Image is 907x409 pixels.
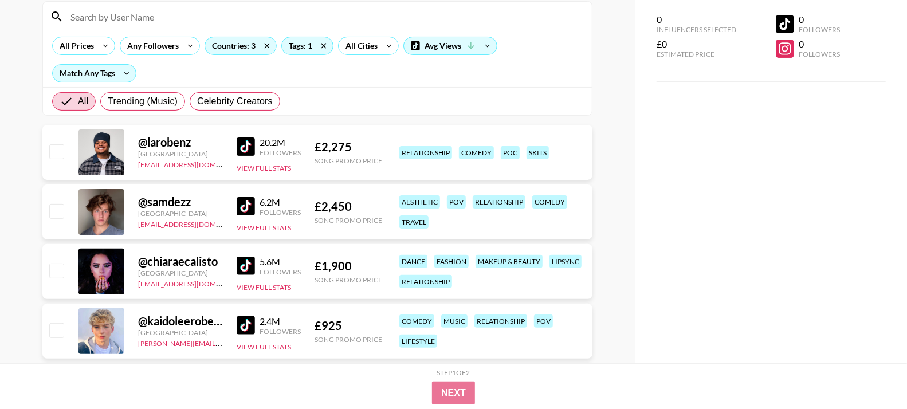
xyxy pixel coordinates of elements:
div: 2.4M [260,316,301,327]
div: Step 1 of 2 [437,368,470,377]
div: 5.6M [260,256,301,268]
div: poc [501,146,520,159]
div: music [441,314,468,328]
div: Influencers Selected [657,25,736,34]
div: Song Promo Price [315,156,382,165]
div: relationship [474,314,527,328]
div: 0 [799,14,840,25]
div: comedy [532,195,567,209]
div: comedy [399,314,434,328]
div: [GEOGRAPHIC_DATA] [138,269,223,277]
div: Followers [260,268,301,276]
img: TikTok [237,257,255,275]
div: £ 2,275 [315,140,382,154]
div: 0 [657,14,736,25]
div: Estimated Price [657,50,736,58]
div: Any Followers [120,37,181,54]
button: Next [432,382,475,404]
div: travel [399,215,429,229]
div: Followers [260,327,301,336]
div: Countries: 3 [205,37,276,54]
a: [EMAIL_ADDRESS][DOMAIN_NAME] [138,158,253,169]
div: All Cities [339,37,380,54]
button: View Full Stats [237,343,291,351]
span: All [78,95,88,108]
div: £ 1,900 [315,259,382,273]
div: Followers [260,148,301,157]
img: TikTok [237,197,255,215]
div: pov [447,195,466,209]
div: Song Promo Price [315,276,382,284]
a: [EMAIL_ADDRESS][DOMAIN_NAME] [138,218,253,229]
div: [GEOGRAPHIC_DATA] [138,328,223,337]
input: Search by User Name [64,7,585,26]
div: fashion [434,255,469,268]
div: @ samdezz [138,195,223,209]
span: Celebrity Creators [197,95,273,108]
div: Song Promo Price [315,335,382,344]
div: @ chiaraecalisto [138,254,223,269]
div: All Prices [53,37,96,54]
a: [PERSON_NAME][EMAIL_ADDRESS][DOMAIN_NAME] [138,337,308,348]
div: Followers [799,50,840,58]
button: View Full Stats [237,223,291,232]
div: Avg Views [404,37,497,54]
div: £ 2,450 [315,199,382,214]
div: pov [534,314,553,328]
div: dance [399,255,427,268]
div: [GEOGRAPHIC_DATA] [138,150,223,158]
div: £ 925 [315,318,382,333]
div: relationship [399,146,452,159]
img: TikTok [237,316,255,335]
div: skits [527,146,549,159]
img: TikTok [237,137,255,156]
div: @ kaidoleerobertslife [138,314,223,328]
div: Song Promo Price [315,216,382,225]
iframe: Drift Widget Chat Controller [850,352,893,395]
div: 0 [799,38,840,50]
a: [EMAIL_ADDRESS][DOMAIN_NAME] [138,277,253,288]
span: Trending (Music) [108,95,178,108]
div: relationship [399,275,452,288]
button: View Full Stats [237,164,291,172]
div: [GEOGRAPHIC_DATA] [138,209,223,218]
div: @ larobenz [138,135,223,150]
div: Followers [260,208,301,217]
div: 20.2M [260,137,301,148]
button: View Full Stats [237,283,291,292]
div: makeup & beauty [476,255,543,268]
div: lipsync [549,255,582,268]
div: Match Any Tags [53,65,136,82]
div: Tags: 1 [282,37,333,54]
div: comedy [459,146,494,159]
div: 6.2M [260,196,301,208]
div: £0 [657,38,736,50]
div: aesthetic [399,195,440,209]
div: relationship [473,195,525,209]
div: lifestyle [399,335,437,348]
div: Followers [799,25,840,34]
